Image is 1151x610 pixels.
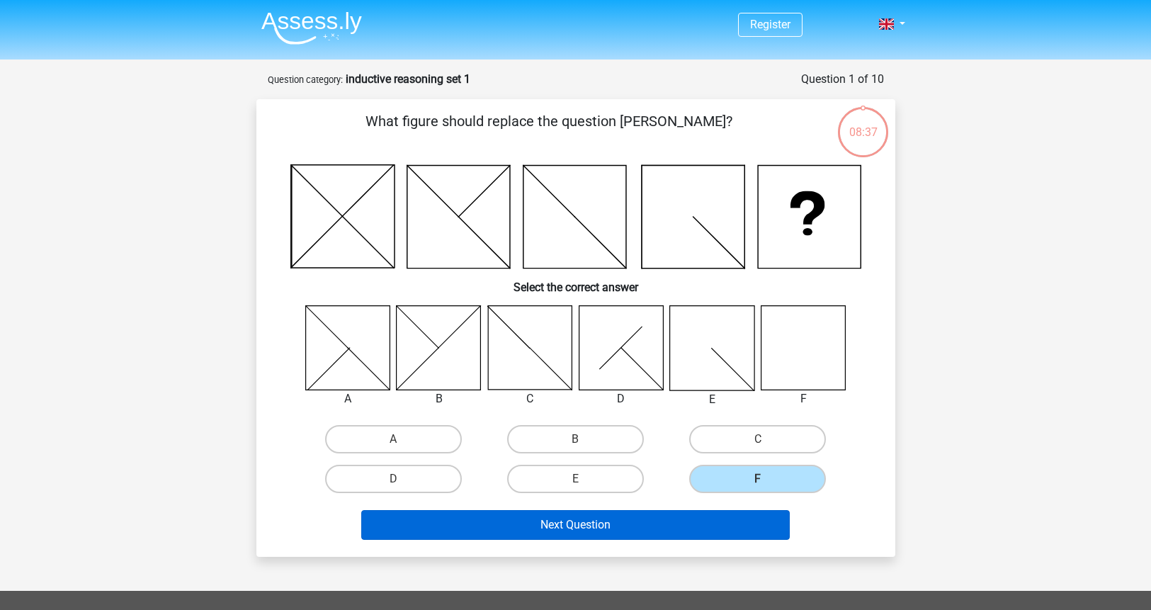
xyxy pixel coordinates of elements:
[750,390,857,407] div: F
[659,391,766,408] div: E
[507,465,644,493] label: E
[507,425,644,453] label: B
[279,269,873,294] h6: Select the correct answer
[750,18,790,31] a: Register
[261,11,362,45] img: Assessly
[279,111,820,153] p: What figure should replace the question [PERSON_NAME]?
[568,390,675,407] div: D
[325,425,462,453] label: A
[801,71,884,88] div: Question 1 of 10
[477,390,584,407] div: C
[385,390,492,407] div: B
[837,106,890,141] div: 08:37
[689,425,826,453] label: C
[361,510,790,540] button: Next Question
[325,465,462,493] label: D
[268,74,343,85] small: Question category:
[295,390,402,407] div: A
[689,465,826,493] label: F
[346,72,470,86] strong: inductive reasoning set 1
